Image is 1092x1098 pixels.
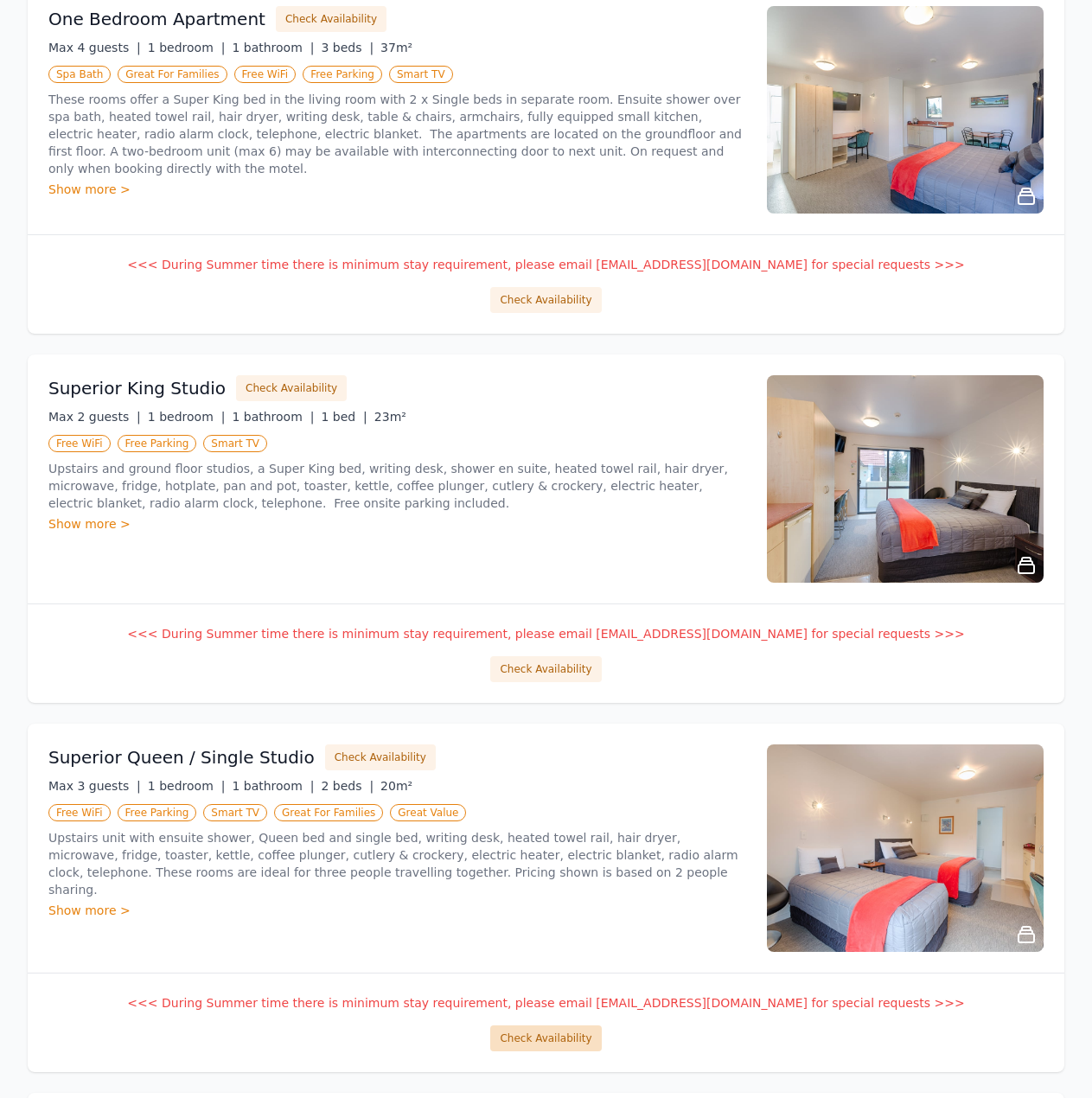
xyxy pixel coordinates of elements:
span: Free WiFi [48,804,111,821]
span: 3 beds | [321,41,374,54]
div: Show more > [48,181,746,198]
span: Max 4 guests | [48,41,141,54]
button: Check Availability [325,744,436,770]
span: Free Parking [118,435,197,452]
span: 1 bathroom | [232,779,314,793]
span: 1 bedroom | [148,779,226,793]
span: Great Value [390,804,466,821]
h3: Superior King Studio [48,376,226,400]
button: Check Availability [490,656,601,682]
p: Upstairs unit with ensuite shower, Queen bed and single bed, writing desk, heated towel rail, hai... [48,829,746,898]
p: Upstairs and ground floor studios, a Super King bed, writing desk, shower en suite, heated towel ... [48,460,746,512]
div: Show more > [48,515,746,533]
span: Great For Families [118,66,227,83]
span: Max 2 guests | [48,410,141,424]
button: Check Availability [490,287,601,313]
span: Smart TV [203,804,267,821]
div: Show more > [48,902,746,919]
p: <<< During Summer time there is minimum stay requirement, please email [EMAIL_ADDRESS][DOMAIN_NAM... [48,625,1044,642]
button: Check Availability [490,1025,601,1051]
span: 37m² [380,41,412,54]
span: 1 bedroom | [148,41,226,54]
p: <<< During Summer time there is minimum stay requirement, please email [EMAIL_ADDRESS][DOMAIN_NAM... [48,256,1044,273]
h3: One Bedroom Apartment [48,7,265,31]
span: Spa Bath [48,66,111,83]
button: Check Availability [236,375,347,401]
span: Max 3 guests | [48,779,141,793]
span: Free Parking [303,66,382,83]
p: <<< During Summer time there is minimum stay requirement, please email [EMAIL_ADDRESS][DOMAIN_NAM... [48,994,1044,1012]
span: Free WiFi [234,66,297,83]
button: Check Availability [276,6,386,32]
span: Free Parking [118,804,197,821]
span: 20m² [380,779,412,793]
span: 1 bathroom | [232,41,314,54]
span: Smart TV [203,435,267,452]
span: 23m² [374,410,406,424]
span: Free WiFi [48,435,111,452]
span: 2 beds | [321,779,374,793]
h3: Superior Queen / Single Studio [48,745,315,769]
span: Great For Families [274,804,383,821]
span: 1 bedroom | [148,410,226,424]
span: 1 bathroom | [232,410,314,424]
p: These rooms offer a Super King bed in the living room with 2 x Single beds in separate room. Ensu... [48,91,746,177]
span: 1 bed | [321,410,367,424]
span: Smart TV [389,66,453,83]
